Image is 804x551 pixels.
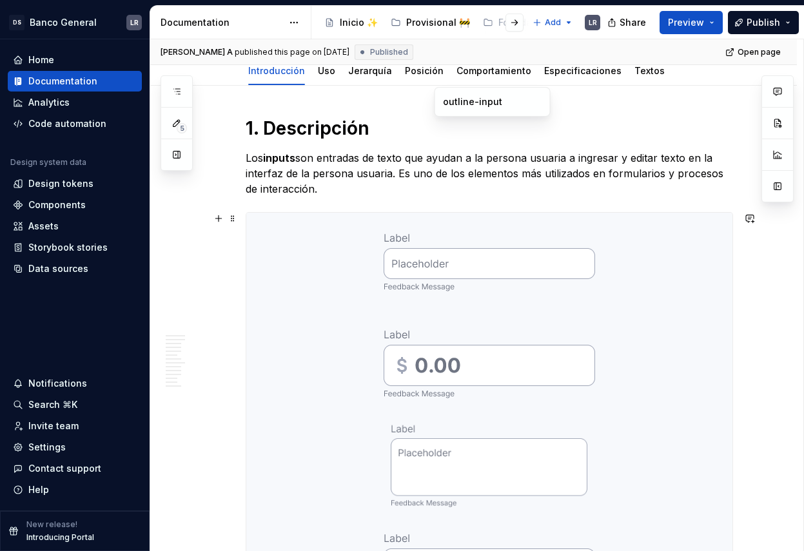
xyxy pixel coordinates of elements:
a: Comportamiento [456,65,531,76]
a: Foundations [478,12,574,33]
button: Share [601,11,654,34]
a: Open page [721,43,787,61]
div: Textos [629,57,670,84]
a: Data sources [8,258,142,279]
div: Design tokens [28,177,93,190]
a: Posición [405,65,444,76]
div: Storybook stories [28,241,108,254]
p: Introducing Portal [26,532,94,543]
div: Search ⌘K [28,398,77,411]
div: Home [28,53,54,66]
div: Notifications [28,377,87,390]
div: Especificaciones [539,57,627,84]
a: Analytics [8,92,142,113]
button: Preview [660,11,723,34]
button: Notifications [8,373,142,394]
div: Provisional 🚧 [406,16,470,29]
a: Home [8,50,142,70]
a: Inicio ✨ [319,12,383,33]
button: DSBanco GeneralLR [3,8,147,36]
a: Jerarquía [348,65,392,76]
button: Help [8,479,142,500]
div: Comportamiento [451,57,536,84]
button: Publish [728,11,799,34]
div: Help [28,483,49,496]
div: Inicio ✨ [340,16,378,29]
div: DS [9,15,25,30]
div: Posición [400,57,449,84]
strong: inputs [263,151,295,164]
span: Published [370,47,408,57]
div: published this page on [DATE] [235,47,349,57]
span: [PERSON_NAME] A [161,47,233,57]
span: Share [620,16,646,29]
div: Documentation [161,16,282,29]
span: Preview [668,16,704,29]
p: Los son entradas de texto que ayudan a la persona usuaria a ingresar y editar texto en la interfa... [246,150,733,197]
div: Data sources [28,262,88,275]
div: Invite team [28,420,79,432]
a: Design tokens [8,173,142,194]
a: Especificaciones [544,65,622,76]
div: outline-input [443,95,542,108]
a: Components [8,195,142,215]
div: Introducción [243,57,310,84]
span: Publish [747,16,780,29]
div: Design system data [10,157,86,168]
a: Code automation [8,113,142,134]
span: 5 [177,123,187,133]
div: LR [130,17,139,28]
a: Provisional 🚧 [386,12,475,33]
div: Components [28,198,86,211]
div: Settings [28,441,66,454]
a: Documentation [8,71,142,92]
button: Search ⌘K [8,394,142,415]
div: Assets [28,220,59,233]
div: Documentation [28,75,97,88]
div: Banco General [30,16,97,29]
span: Open page [738,47,781,57]
a: Textos [634,65,665,76]
div: Code automation [28,117,106,130]
div: Contact support [28,462,101,475]
a: Settings [8,437,142,458]
p: New release! [26,519,77,530]
button: Add [529,14,577,32]
a: Storybook stories [8,237,142,258]
div: Jerarquía [343,57,397,84]
a: Assets [8,216,142,237]
div: LR [589,17,597,28]
strong: 1. Descripción [246,117,369,139]
div: Analytics [28,96,70,109]
button: Contact support [8,458,142,479]
div: Page tree [319,10,526,35]
a: Invite team [8,416,142,436]
div: Uso [313,57,340,84]
a: Introducción [248,65,305,76]
span: Add [545,17,561,28]
a: Uso [318,65,335,76]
